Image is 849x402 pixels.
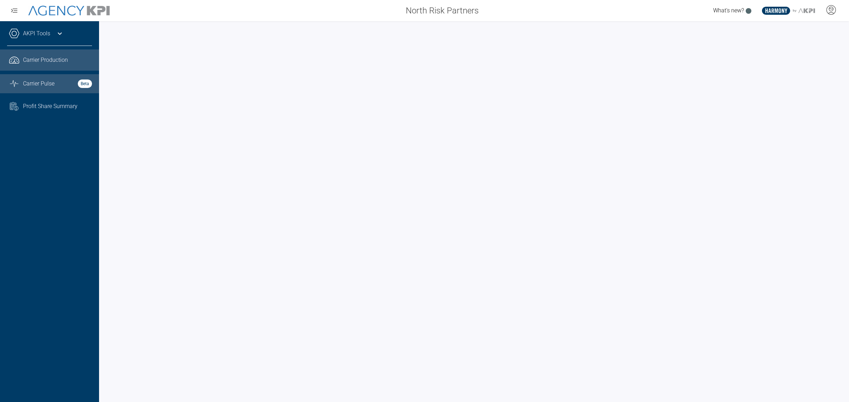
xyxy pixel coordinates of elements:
[23,56,68,64] span: Carrier Production
[406,4,479,17] span: North Risk Partners
[28,6,110,16] img: AgencyKPI
[23,79,54,88] span: Carrier Pulse
[713,7,744,14] span: What's new?
[23,102,77,111] span: Profit Share Summary
[23,29,50,38] a: AKPI Tools
[78,79,92,88] strong: Beta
